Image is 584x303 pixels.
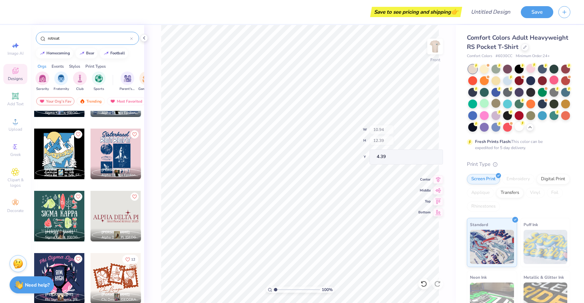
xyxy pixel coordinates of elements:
span: [PERSON_NAME] [45,230,73,235]
span: Sigma Kappa, [GEOGRAPHIC_DATA] [45,110,82,116]
img: Front [428,40,442,53]
div: Print Types [85,63,106,69]
strong: Need help? [25,282,50,288]
div: filter for Sorority [36,71,49,92]
button: filter button [36,71,49,92]
span: Neon Ink [470,274,487,281]
span: Sorority [36,87,49,92]
button: filter button [73,71,87,92]
button: filter button [138,71,154,92]
button: homecoming [36,48,73,58]
button: filter button [92,71,106,92]
span: Minimum Order: 24 + [516,53,550,59]
span: Comfort Colors [467,53,492,59]
span: Middle [418,188,431,193]
img: Puff Ink [524,230,568,264]
div: filter for Fraternity [54,71,69,92]
button: Like [130,193,139,201]
span: Phi Sigma Sigma, [PERSON_NAME][GEOGRAPHIC_DATA] [45,297,82,302]
span: Sports [94,87,104,92]
span: Club [76,87,84,92]
span: Image AI [8,51,24,56]
div: filter for Game Day [138,71,154,92]
div: This color can be expedited for 5 day delivery. [475,139,559,151]
span: Standard [470,221,488,228]
div: Front [430,57,440,63]
span: [PERSON_NAME] [101,230,130,235]
img: Sports Image [95,75,103,82]
div: Events [52,63,64,69]
img: trending.gif [80,99,85,104]
span: Top [418,199,431,204]
span: Zeta Beta Tau, [US_STATE] Tech [45,173,82,178]
span: Bottom [418,210,431,215]
button: filter button [54,71,69,92]
div: Vinyl [526,188,545,198]
img: Parent's Weekend Image [124,75,131,82]
span: 100 % [322,287,333,293]
div: bear [86,51,94,55]
div: Save to see pricing and shipping [372,7,460,17]
div: football [110,51,125,55]
span: [PERSON_NAME] [101,168,130,172]
div: Screen Print [467,174,500,184]
button: Like [122,255,138,264]
span: Sigma Kappa, [GEOGRAPHIC_DATA][US_STATE] [45,235,82,240]
span: Center [418,177,431,182]
span: Alpha Omega Epsilon, [GEOGRAPHIC_DATA][US_STATE] [101,110,138,116]
span: Metallic & Glitter Ink [524,274,564,281]
img: trend_line.gif [40,51,45,55]
span: Alpha Delta Pi, [GEOGRAPHIC_DATA][US_STATE] [101,235,138,240]
button: bear [75,48,97,58]
span: Chi Omega, [GEOGRAPHIC_DATA] [101,297,138,302]
strong: Fresh Prints Flash: [475,139,511,144]
div: filter for Club [73,71,87,92]
span: Decorate [7,208,24,213]
span: Puff Ink [524,221,538,228]
img: most_fav.gif [39,99,45,104]
span: 12 [131,258,135,261]
img: trend_line.gif [103,51,109,55]
div: Your Org's Fav [36,97,74,105]
img: Sorority Image [39,75,46,82]
span: Fraternity [54,87,69,92]
span: [PERSON_NAME] [101,292,130,297]
div: Embroidery [502,174,534,184]
span: Clipart & logos [3,177,27,188]
div: Digital Print [537,174,570,184]
button: Like [74,193,82,201]
img: Game Day Image [142,75,150,82]
div: Transfers [496,188,524,198]
span: [PERSON_NAME] [45,168,73,172]
div: Trending [77,97,105,105]
div: homecoming [46,51,70,55]
span: Alpha Omega Epsilon, [GEOGRAPHIC_DATA][US_STATE] [101,173,138,178]
div: Rhinestones [467,201,500,212]
input: Try "Alpha" [47,35,130,42]
div: Foil [547,188,563,198]
span: [PERSON_NAME] [45,292,73,297]
span: Upload [9,127,22,132]
button: football [100,48,128,58]
button: Like [74,130,82,139]
img: trend_line.gif [79,51,85,55]
span: Add Text [7,101,24,107]
img: Club Image [76,75,84,82]
div: Styles [69,63,80,69]
div: Most Favorited [107,97,145,105]
button: Save [521,6,553,18]
img: most_fav.gif [110,99,115,104]
span: Parent's Weekend [120,87,135,92]
button: filter button [120,71,135,92]
span: # 6030CC [496,53,512,59]
input: Untitled Design [465,5,516,19]
div: filter for Parent's Weekend [120,71,135,92]
div: filter for Sports [92,71,106,92]
img: Fraternity Image [57,75,65,82]
img: Standard [470,230,514,264]
span: 👉 [451,8,458,16]
div: Orgs [38,63,46,69]
div: Applique [467,188,494,198]
span: Designs [8,76,23,81]
span: Game Day [138,87,154,92]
